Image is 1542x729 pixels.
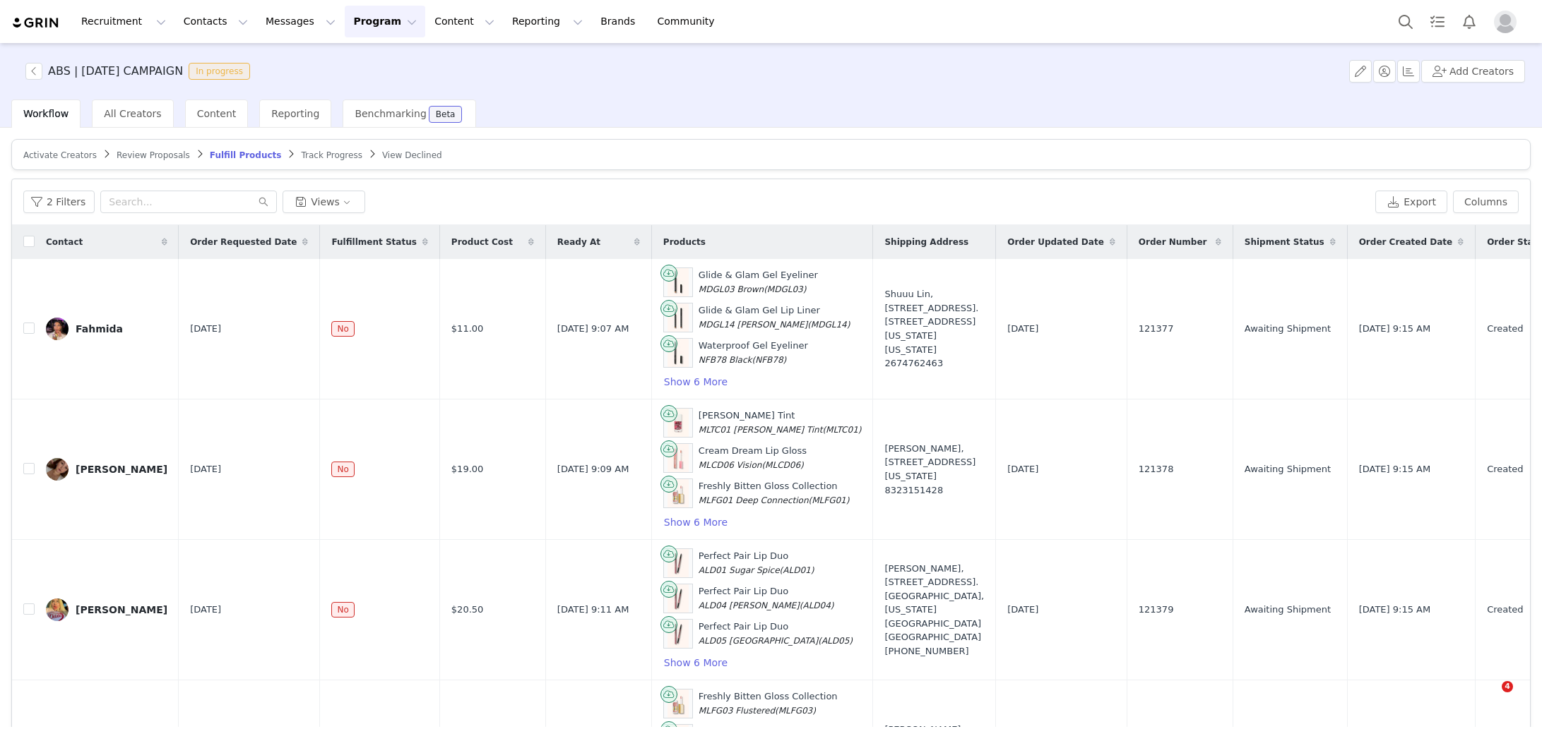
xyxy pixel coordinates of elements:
[668,689,689,718] img: Product Image
[884,644,984,658] div: [PHONE_NUMBER]
[663,654,728,671] button: Show 6 More
[331,236,416,248] span: Fulfillment Status
[884,356,984,370] div: 2674762463
[426,6,503,37] button: Content
[190,322,221,336] span: [DATE]
[668,479,689,507] img: Product Image
[752,355,787,365] span: (NFB78)
[451,236,513,248] span: Product Cost
[663,236,706,248] span: Products
[1245,603,1331,617] span: Awaiting Shipment
[436,110,456,119] div: Beta
[557,603,629,617] span: [DATE] 9:11 AM
[668,339,689,367] img: Product Image
[1473,681,1507,715] iframe: Intercom live chat
[699,303,850,331] div: Glide & Glam Gel Lip Liner
[668,620,689,648] img: Product Image
[189,63,250,80] span: In progress
[699,620,853,647] div: Perfect Pair Lip Duo
[1422,6,1453,37] a: Tasks
[800,601,834,610] span: (ALD04)
[699,284,764,294] span: MDGL03 Brown
[699,409,862,436] div: [PERSON_NAME] Tint
[668,549,689,577] img: Product Image
[504,6,591,37] button: Reporting
[699,460,762,470] span: MLCD06 Vision
[259,197,268,207] i: icon: search
[1007,236,1104,248] span: Order Updated Date
[699,268,818,296] div: Glide & Glam Gel Eyeliner
[76,604,167,615] div: [PERSON_NAME]
[190,236,297,248] span: Order Requested Date
[663,373,728,390] button: Show 6 More
[100,191,277,213] input: Search...
[699,549,814,577] div: Perfect Pair Lip Duo
[117,150,190,160] span: Review Proposals
[175,6,256,37] button: Contacts
[699,584,834,612] div: Perfect Pair Lip Duo
[592,6,648,37] a: Brands
[699,565,780,575] span: ALD01 Sugar Spice
[818,636,853,646] span: (ALD05)
[1502,681,1513,692] span: 4
[699,495,809,505] span: MLFG01 Deep Connection
[699,355,752,365] span: NFB78 Black
[1139,236,1207,248] span: Order Number
[48,63,183,80] h3: ABS | [DATE] CAMPAIGN
[25,63,256,80] span: [object Object]
[73,6,174,37] button: Recruitment
[451,462,484,476] span: $19.00
[1485,11,1531,33] button: Profile
[761,460,803,470] span: (MLCD06)
[1245,462,1331,476] span: Awaiting Shipment
[76,323,123,335] div: Fahmida
[668,268,689,296] img: Product Image
[699,320,807,330] span: MDGL14 [PERSON_NAME]
[1245,322,1331,336] span: Awaiting Shipment
[1375,191,1447,213] button: Export
[1453,191,1519,213] button: Columns
[699,636,818,646] span: ALD05 [GEOGRAPHIC_DATA]
[649,6,730,37] a: Community
[668,409,689,437] img: Product Image
[23,108,69,119] span: Workflow
[46,318,69,340] img: d3dc360b-1c33-4894-ab24-b9f4bf73f5c4.jpg
[11,16,61,30] img: grin logo
[699,425,823,435] span: MLTC01 [PERSON_NAME] Tint
[46,458,69,481] img: 157e43e1-9e61-4e0a-ad79-aecf03a14821.jpg
[822,425,861,435] span: (MLTC01)
[210,150,282,160] span: Fulfill Products
[884,483,984,498] div: 8323151428
[884,287,984,370] div: Shuuu Lin, [STREET_ADDRESS]. [STREET_ADDRESS][US_STATE][US_STATE]
[1494,11,1517,33] img: placeholder-profile.jpg
[190,462,221,476] span: [DATE]
[1007,462,1038,476] span: [DATE]
[331,462,354,477] span: No
[271,108,319,119] span: Reporting
[884,442,984,497] div: [PERSON_NAME], [STREET_ADDRESS][US_STATE]
[663,514,728,531] button: Show 6 More
[331,602,354,617] span: No
[699,479,850,507] div: Freshly Bitten Gloss Collection
[46,236,83,248] span: Contact
[1390,6,1421,37] button: Search
[345,6,425,37] button: Program
[1007,322,1038,336] span: [DATE]
[46,598,167,621] a: [PERSON_NAME]
[699,706,775,716] span: MLFG03 Flustered
[46,598,69,621] img: ff2b2556-27a2-4a86-8870-57ec2d452517.jpg
[557,236,600,248] span: Ready At
[23,191,95,213] button: 2 Filters
[699,444,807,471] div: Cream Dream Lip Gloss
[1245,236,1324,248] span: Shipment Status
[1007,603,1038,617] span: [DATE]
[1421,60,1525,83] button: Add Creators
[699,689,838,717] div: Freshly Bitten Gloss Collection
[1139,462,1174,476] span: 121378
[699,339,808,366] div: Waterproof Gel Eyeliner
[301,150,362,160] span: Track Progress
[557,462,629,476] span: [DATE] 9:09 AM
[809,495,850,505] span: (MLFG01)
[1454,6,1485,37] button: Notifications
